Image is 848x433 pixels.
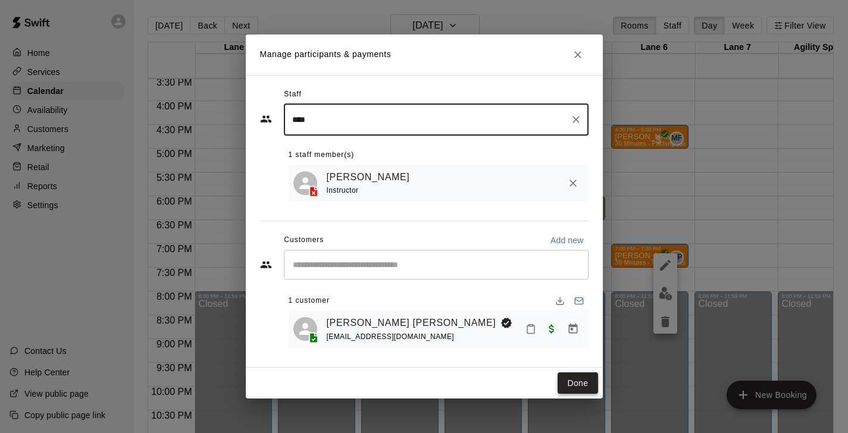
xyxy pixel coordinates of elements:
[284,85,301,104] span: Staff
[568,111,584,128] button: Clear
[541,324,562,334] span: Paid with Card
[562,172,584,194] button: Remove
[284,250,589,280] div: Start typing to search customers...
[569,291,589,310] button: Email participants
[327,315,496,331] a: [PERSON_NAME] [PERSON_NAME]
[550,291,569,310] button: Download list
[284,104,589,136] div: Search staff
[546,231,589,250] button: Add new
[521,319,541,339] button: Mark attendance
[260,48,392,61] p: Manage participants & payments
[567,44,589,65] button: Close
[260,113,272,125] svg: Staff
[550,234,584,246] p: Add new
[293,317,317,341] div: Connor Newlun
[260,259,272,271] svg: Customers
[562,318,584,340] button: Manage bookings & payment
[500,317,512,329] svg: Booking Owner
[289,146,355,165] span: 1 staff member(s)
[293,171,317,195] div: Matt Field
[327,332,455,341] span: [EMAIL_ADDRESS][DOMAIN_NAME]
[327,170,410,185] a: [PERSON_NAME]
[327,186,359,194] span: Instructor
[558,372,597,394] button: Done
[284,231,324,250] span: Customers
[289,291,330,310] span: 1 customer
